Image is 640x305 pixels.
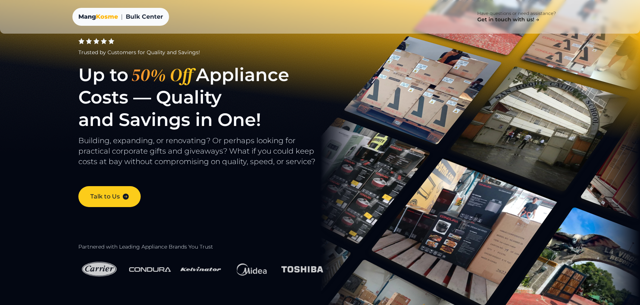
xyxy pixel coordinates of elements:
a: Have questions or need assistance? Get in touch with us! [465,6,568,28]
p: Have questions or need assistance? [477,10,556,16]
span: 50% Off [128,64,196,86]
a: Talk to Us [78,186,141,207]
img: Toshiba Logo [281,262,323,277]
p: Building, expanding, or renovating? Or perhaps looking for practical corporate gifts and giveaway... [78,135,337,174]
img: Kelvinator Logo [180,256,222,282]
div: Trusted by Customers for Quality and Savings! [78,49,337,56]
h2: Partnered with Leading Appliance Brands You Trust [78,244,337,250]
div: Mang [78,12,118,21]
img: Midea Logo [231,256,272,283]
h1: Up to Appliance Costs — Quality and Savings in One! [78,64,337,131]
a: MangKosme [78,12,118,21]
span: Bulk Center [126,12,163,21]
img: Condura Logo [129,263,171,276]
span: Kosme [96,13,118,20]
span: | [121,12,123,21]
h4: Get in touch with us! [477,16,540,23]
img: Carrier Logo [78,256,120,282]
